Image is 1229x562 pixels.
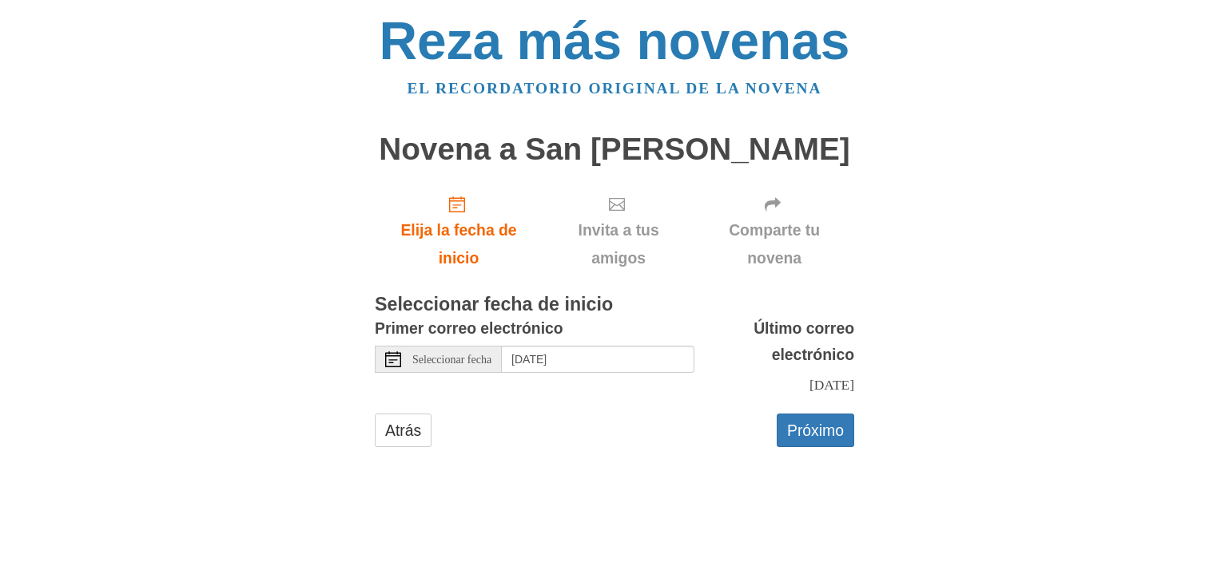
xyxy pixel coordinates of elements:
[385,421,421,439] font: Atrás
[375,414,432,447] a: Atrás
[754,319,854,363] font: Último correo electrónico
[375,294,613,315] font: Seleccionar fecha de inicio
[694,182,854,279] div: Haga clic en "Siguiente" para confirmar su fecha de inicio primero.
[543,182,694,279] div: Haga clic en "Siguiente" para confirmar su fecha de inicio primero.
[380,11,850,70] a: Reza más novenas
[809,377,854,393] font: [DATE]
[412,353,491,365] font: Seleccionar fecha
[375,182,543,279] a: Elija la fecha de inicio
[375,319,563,337] font: Primer correo electrónico
[579,222,659,267] font: Invita a tus amigos
[407,80,821,97] a: El recordatorio original de la novena
[729,222,820,267] font: Comparte tu novena
[400,222,516,267] font: Elija la fecha de inicio
[787,421,844,439] font: Próximo
[379,132,850,166] font: Novena a San [PERSON_NAME]
[777,414,854,447] button: Próximo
